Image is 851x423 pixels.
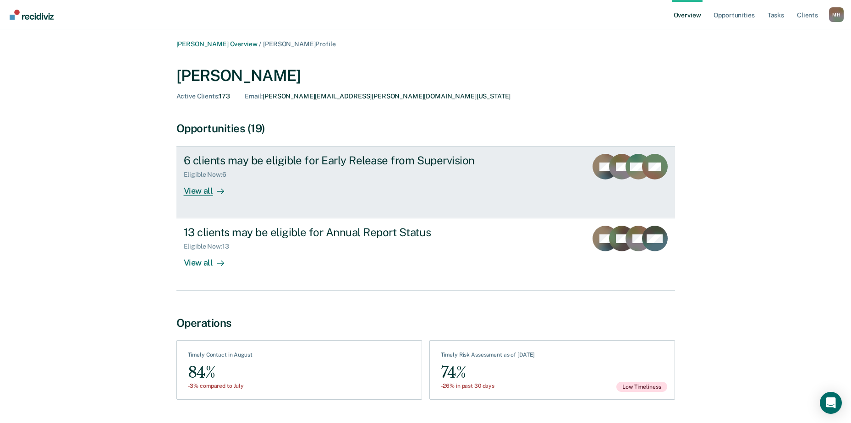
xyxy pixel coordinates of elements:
div: Timely Risk Assessment as of [DATE] [441,352,535,362]
span: / [257,40,263,48]
button: Profile dropdown button [829,7,844,22]
div: Eligible Now : 6 [184,171,234,179]
div: Eligible Now : 13 [184,243,236,250]
span: Low Timeliness [616,382,667,392]
a: [PERSON_NAME] Overview [176,40,258,48]
div: [PERSON_NAME][EMAIL_ADDRESS][PERSON_NAME][DOMAIN_NAME][US_STATE] [245,92,511,100]
div: Timely Contact in August [188,352,253,362]
span: Active Clients : [176,92,220,100]
div: 13 clients may be eligible for Annual Report Status [184,226,505,239]
div: Open Intercom Messenger [820,392,842,414]
a: 6 clients may be eligible for Early Release from SupervisionEligible Now:6View all [176,146,675,218]
a: 13 clients may be eligible for Annual Report StatusEligible Now:13View all [176,218,675,290]
img: Recidiviz [10,10,54,20]
div: View all [184,179,235,196]
div: M H [829,7,844,22]
span: [PERSON_NAME] Profile [263,40,335,48]
div: -3% compared to July [188,383,253,389]
div: -26% in past 30 days [441,383,535,389]
span: Email : [245,92,263,100]
div: Opportunities (19) [176,122,675,135]
div: 173 [176,92,231,100]
div: 84% [188,362,253,383]
div: [PERSON_NAME] [176,66,675,85]
div: Operations [176,316,675,330]
div: 6 clients may be eligible for Early Release from Supervision [184,154,505,167]
div: View all [184,250,235,268]
div: 74% [441,362,535,383]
